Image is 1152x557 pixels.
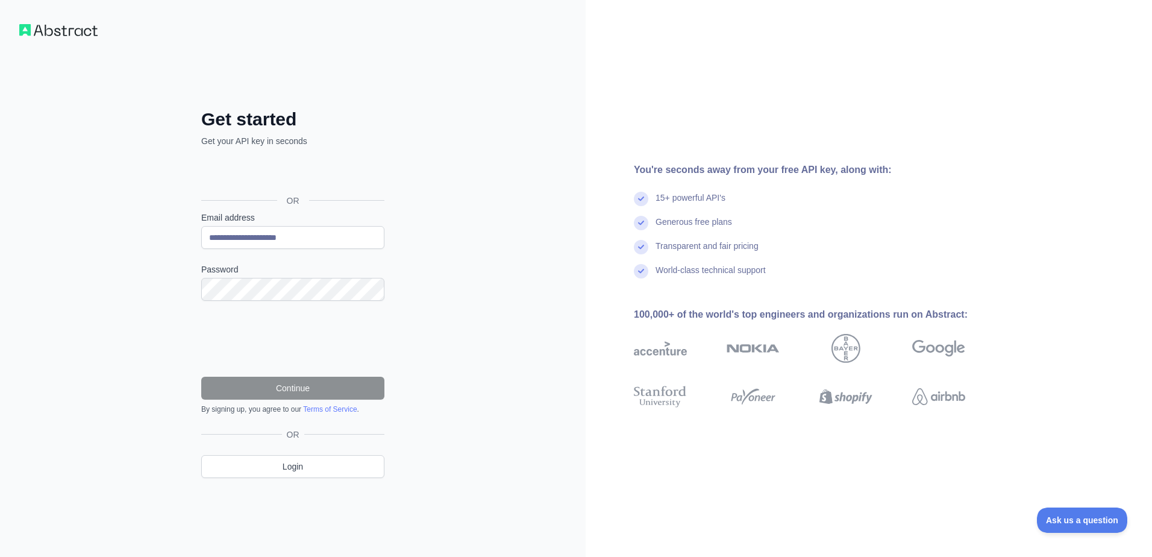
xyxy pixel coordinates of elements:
div: World-class technical support [656,264,766,288]
div: 100,000+ of the world's top engineers and organizations run on Abstract: [634,307,1004,322]
iframe: Przycisk Zaloguj się przez Google [195,160,388,187]
button: Continue [201,377,384,400]
img: Workflow [19,24,98,36]
img: check mark [634,264,648,278]
a: Login [201,455,384,478]
span: OR [277,195,309,207]
img: accenture [634,334,687,363]
iframe: Toggle Customer Support [1037,508,1128,533]
img: bayer [831,334,860,363]
img: check mark [634,240,648,254]
img: google [912,334,965,363]
iframe: reCAPTCHA [201,315,384,362]
div: Transparent and fair pricing [656,240,759,264]
img: stanford university [634,383,687,410]
label: Password [201,263,384,275]
span: OR [282,429,304,441]
label: Email address [201,212,384,224]
img: shopify [819,383,872,410]
img: nokia [727,334,780,363]
div: By signing up, you agree to our . [201,404,384,414]
img: check mark [634,192,648,206]
div: You're seconds away from your free API key, along with: [634,163,1004,177]
img: airbnb [912,383,965,410]
div: Generous free plans [656,216,732,240]
img: payoneer [727,383,780,410]
p: Get your API key in seconds [201,135,384,147]
div: 15+ powerful API's [656,192,725,216]
h2: Get started [201,109,384,130]
a: Terms of Service [303,405,357,414]
img: check mark [634,216,648,230]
